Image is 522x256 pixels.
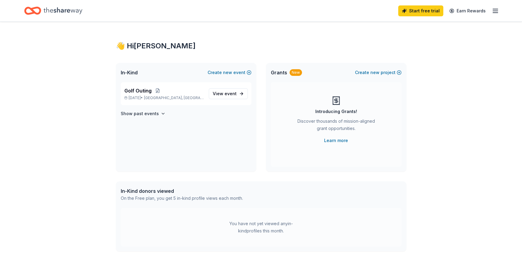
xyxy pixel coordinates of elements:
[121,195,243,202] div: On the Free plan, you get 5 in-kind profile views each month.
[124,96,204,100] p: [DATE] •
[398,5,443,16] a: Start free trial
[121,187,243,195] div: In-Kind donors viewed
[370,69,379,76] span: new
[213,90,237,97] span: View
[290,69,302,76] div: New
[223,220,299,235] div: You have not yet viewed any in-kind profiles this month.
[446,5,489,16] a: Earn Rewards
[225,91,237,96] span: event
[209,88,248,99] a: View event
[271,69,287,76] span: Grants
[24,4,82,18] a: Home
[208,69,251,76] button: Createnewevent
[121,110,166,117] button: Show past events
[295,118,377,134] div: Discover thousands of mission-aligned grant opportunities.
[121,110,159,117] h4: Show past events
[315,108,357,115] div: Introducing Grants!
[121,69,138,76] span: In-Kind
[144,96,204,100] span: [GEOGRAPHIC_DATA], [GEOGRAPHIC_DATA]
[355,69,402,76] button: Createnewproject
[324,137,348,144] a: Learn more
[223,69,232,76] span: new
[124,87,152,94] span: Golf Outing
[116,41,406,51] div: 👋 Hi [PERSON_NAME]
